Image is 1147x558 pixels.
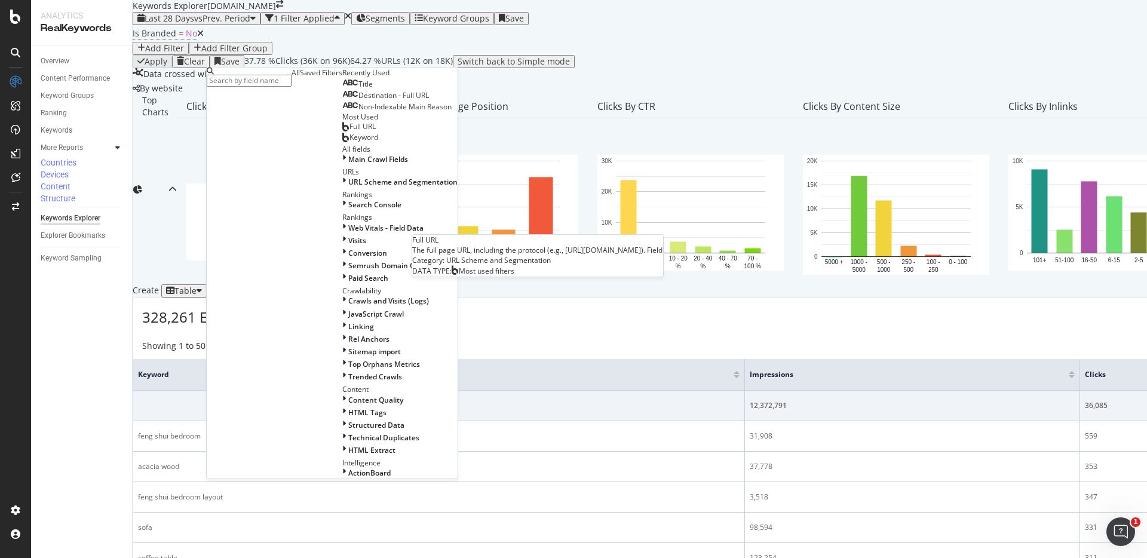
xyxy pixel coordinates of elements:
text: 51-100 [1055,257,1074,263]
a: Explorer Bookmarks [41,229,124,242]
text: 500 [903,266,913,273]
text: 10 - 20 [669,255,688,262]
div: Content [342,384,458,394]
div: 37.78 % Clicks ( 36K on 96K ) [244,55,350,68]
span: Last 28 Days [145,13,194,24]
span: Paid Search [348,273,388,283]
div: Switch back to Simple mode [458,57,570,66]
text: 15K [807,182,818,188]
button: Add Filter [133,42,189,55]
div: RealKeywords [41,22,122,35]
span: Sitemap import [348,347,401,357]
span: Crawls and Visits (Logs) [348,296,429,306]
a: Content [41,180,124,192]
text: 70 - [747,255,757,262]
button: Segments [351,12,410,25]
div: Keywords [41,124,72,137]
input: Search by field name [207,75,292,87]
text: 40 - 70 [719,255,738,262]
text: 500 - [877,259,891,265]
div: Content Performance [41,72,110,85]
button: Keyword Groups [410,12,494,25]
a: Devices [41,168,124,180]
svg: A chart. [186,183,373,260]
span: HTML Extract [348,445,395,455]
a: Overview [41,55,124,68]
div: All [292,68,300,78]
span: Content Quality [348,395,403,405]
text: 5K [810,229,818,236]
a: Ranking [41,107,124,119]
span: JavaScript Crawl [348,309,404,319]
span: Most used filters [459,266,514,276]
div: 31,908 [750,431,1075,442]
button: Last 28 DaysvsPrev. Period [133,12,260,25]
div: Saved Filters [300,68,342,78]
div: Devices [41,168,69,180]
text: 10K [602,219,612,226]
text: % [700,263,706,269]
a: Countries [41,157,124,168]
div: URLs [342,167,458,177]
text: 0 - 100 [949,259,968,265]
span: Keyword [349,132,378,142]
text: 2-5 [1134,257,1143,263]
div: 3,518 [750,492,1075,502]
svg: A chart. [392,155,578,271]
span: Destination - Full URL [358,90,429,100]
div: Top Charts [142,94,168,284]
span: No [186,27,197,39]
span: Rel Anchors [348,334,390,344]
div: Keyword Groups [423,14,489,23]
div: 37,778 [750,461,1075,472]
button: Apply [133,55,172,68]
div: Ranking [41,107,67,119]
div: Add Filter [145,44,184,53]
text: 100 - [927,259,940,265]
div: Create [133,284,207,298]
div: Clicks By CTR [597,100,655,112]
button: Switch back to Simple mode [453,55,575,68]
button: Table [161,284,207,298]
a: Keyword Groups [41,90,124,102]
div: Intelligence [342,458,458,468]
div: Apply [145,57,167,66]
span: By website [140,82,183,94]
span: ActionBoard [348,468,391,478]
a: Structure [41,192,124,204]
div: Crawlability [342,286,458,296]
span: 328,261 Entries found [142,307,289,327]
a: Keyword Sampling [41,252,124,265]
button: Save [210,55,244,68]
div: feng shui bedroom [138,431,740,442]
text: 0 [1020,250,1023,256]
text: 30K [602,158,612,164]
button: Clear [172,55,210,68]
text: 20K [602,189,612,195]
div: Add Filter Group [201,44,268,53]
div: 1 Filter Applied [274,14,335,23]
div: Keyword Groups [41,90,94,102]
div: times [345,12,351,20]
a: Keywords Explorer [41,212,124,225]
span: Linking [348,321,374,332]
span: DATA TYPE: [412,266,452,276]
text: 5000 + [825,259,844,265]
text: % [725,263,731,269]
div: Rankings [342,189,458,200]
div: All fields [342,144,458,154]
div: 98,594 [750,522,1075,533]
span: URL Scheme and Segmentation [348,177,458,187]
button: Save [494,12,529,25]
a: Keywords [41,124,124,137]
text: 100 % [744,263,761,269]
div: Clicks By plp-optimisation Level 1 [186,100,336,112]
text: 1000 - [851,259,867,265]
text: 16-50 [1081,257,1097,263]
text: 6-15 [1108,257,1120,263]
div: legacy label [133,82,183,94]
div: acacia wood [138,461,740,472]
svg: A chart. [803,155,989,275]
